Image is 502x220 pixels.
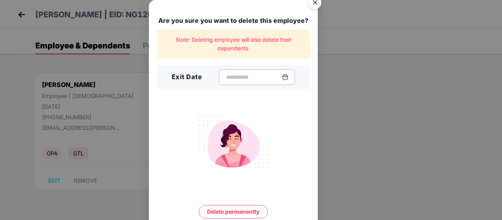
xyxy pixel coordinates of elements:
[172,72,202,82] h3: Exit Date
[157,30,310,59] div: Note: Deleting employee will also delete their dependents.
[199,205,268,218] button: Delete permanently
[282,74,288,80] img: svg+xml;base64,PHN2ZyBpZD0iQ2FsZW5kYXItMzJ4MzIiIHhtbG5zPSJodHRwOi8vd3d3LnczLm9yZy8yMDAwL3N2ZyIgd2...
[157,16,310,26] div: Are you sure you want to delete this employee?
[189,111,277,173] img: svg+xml;base64,PHN2ZyB4bWxucz0iaHR0cDovL3d3dy53My5vcmcvMjAwMC9zdmciIHdpZHRoPSIyMjQiIGhlaWdodD0iMT...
